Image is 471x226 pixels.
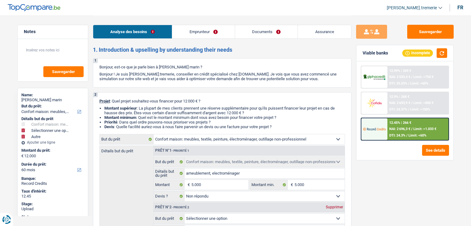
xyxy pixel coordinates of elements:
label: Montant [154,180,185,190]
div: Banque: [21,176,84,181]
h2: 1. Introduction & upselling by understanding their needs [93,46,351,53]
li: : Quelle facilité auriez-vous à nous faire parvenir un devis ou une facture pour votre projet ? [104,124,345,129]
a: Assurance [298,25,351,38]
label: Détails but du prêt [154,168,185,178]
span: € [288,180,294,190]
div: Ajouter une ligne [21,140,84,145]
h5: Notes [24,29,82,34]
div: 12.45 [21,194,84,199]
li: : Quel est le montant minimum dont vous avez besoin pour financer votre projet ? [104,115,345,120]
p: : Quel projet souhaitez-vous financer pour 12 000 € ? [99,99,345,103]
img: Cofidis [363,97,386,109]
label: Durée du prêt: [21,162,83,167]
button: Sauvegarder [407,25,454,39]
label: Détails but du prêt [100,146,153,153]
div: fr [457,5,463,11]
label: Devis ? [154,191,185,201]
div: Taux d'intérêt: [21,189,84,194]
a: Documents [235,25,298,38]
div: Status: [21,215,84,219]
button: Sauvegarder [43,66,84,77]
div: 12.45% | 266 € [389,121,411,125]
span: Limit: >1.033 € [413,127,436,131]
div: 1 [93,59,98,63]
span: DTI: 25.53% [389,81,407,85]
span: / [411,75,412,79]
span: / [406,133,408,137]
span: Projet [99,99,110,103]
span: Limit: <60% [408,133,426,137]
span: Limit: >800 € [413,101,434,105]
span: € [21,154,24,159]
span: Devis [104,124,114,129]
label: But du prêt [100,134,154,144]
strong: Montant supérieur [104,106,137,111]
span: Limit: <60% [410,81,428,85]
div: 12.99% | 269 € [389,69,411,73]
label: But du prêt [154,214,185,224]
span: [PERSON_NAME].tremerie [387,5,437,11]
div: [PERSON_NAME] marin [21,98,84,102]
span: / [408,107,409,111]
span: / [408,81,409,85]
span: € [185,180,191,190]
span: Limit: >750 € [413,75,434,79]
span: / [411,127,412,131]
img: AlphaCredit [363,74,386,81]
p: Bonjour ! Je suis [PERSON_NAME].tremerie, conseiller en crédit spécialisé chez [DOMAIN_NAME]. Je ... [99,72,345,81]
div: Record Credits [21,181,84,186]
a: [PERSON_NAME].tremerie [382,3,442,13]
span: Sauvegarder [52,70,75,74]
div: Supprimer [324,205,345,209]
div: 2 [93,93,98,97]
label: But du prêt: [21,104,83,109]
div: Upload [21,206,84,211]
a: Emprunteur [172,25,235,38]
span: DTI: 24.37% [389,107,407,111]
img: TopCompare Logo [8,4,60,11]
span: Limit: <100% [410,107,430,111]
a: Analyse des besoins [93,25,172,38]
span: NAI: 2 696,3 € [389,127,410,131]
span: DTI: 24.3% [389,133,405,137]
span: NAI: 2 533,4 € [389,75,410,79]
div: Incomplete [402,50,433,56]
span: NAI: 2 693,9 € [389,101,410,105]
div: Détails but du prêt [21,116,84,121]
strong: Montant minimum [104,115,136,120]
div: Stage: [21,202,84,206]
div: Prêt n°2 [154,205,191,209]
strong: Priorité [104,120,117,124]
div: Name: [21,93,84,98]
button: See details [422,145,449,156]
div: Viable banks [363,50,388,56]
label: Montant min. [250,180,288,190]
p: Bonjour, est-ce que je parle bien à [PERSON_NAME] marin ? [99,65,345,69]
label: Montant du prêt: [21,148,83,153]
label: But du prêt [154,157,185,167]
span: / [411,101,412,105]
span: - Priorité 2 [172,206,189,209]
img: Record Credits [363,123,386,135]
span: - Priorité 1 [172,149,189,152]
div: 12.9% | 268 € [389,95,409,99]
div: Prêt n°1 [154,149,191,153]
li: : La plupart de mes clients prennent une réserve supplémentaire pour qu'ils puissent financer leu... [104,106,345,115]
li: : Dans quel ordre pouvons-nous prioriser vos projets ? [104,120,345,124]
